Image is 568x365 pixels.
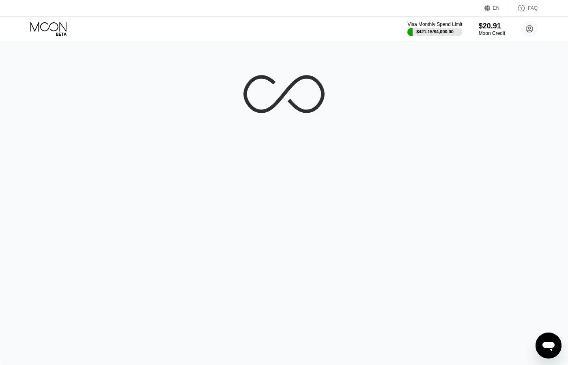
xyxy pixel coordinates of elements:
[416,29,454,34] div: $421.15 / $4,000.00
[536,333,562,359] iframe: Button to launch messaging window
[493,5,500,11] div: EN
[407,21,462,27] div: Visa Monthly Spend Limit
[484,4,509,12] div: EN
[528,5,538,11] div: FAQ
[479,22,505,36] div: $20.91Moon Credit
[407,21,462,36] div: Visa Monthly Spend Limit$421.15/$4,000.00
[479,22,505,30] div: $20.91
[509,4,538,12] div: FAQ
[479,30,505,36] div: Moon Credit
